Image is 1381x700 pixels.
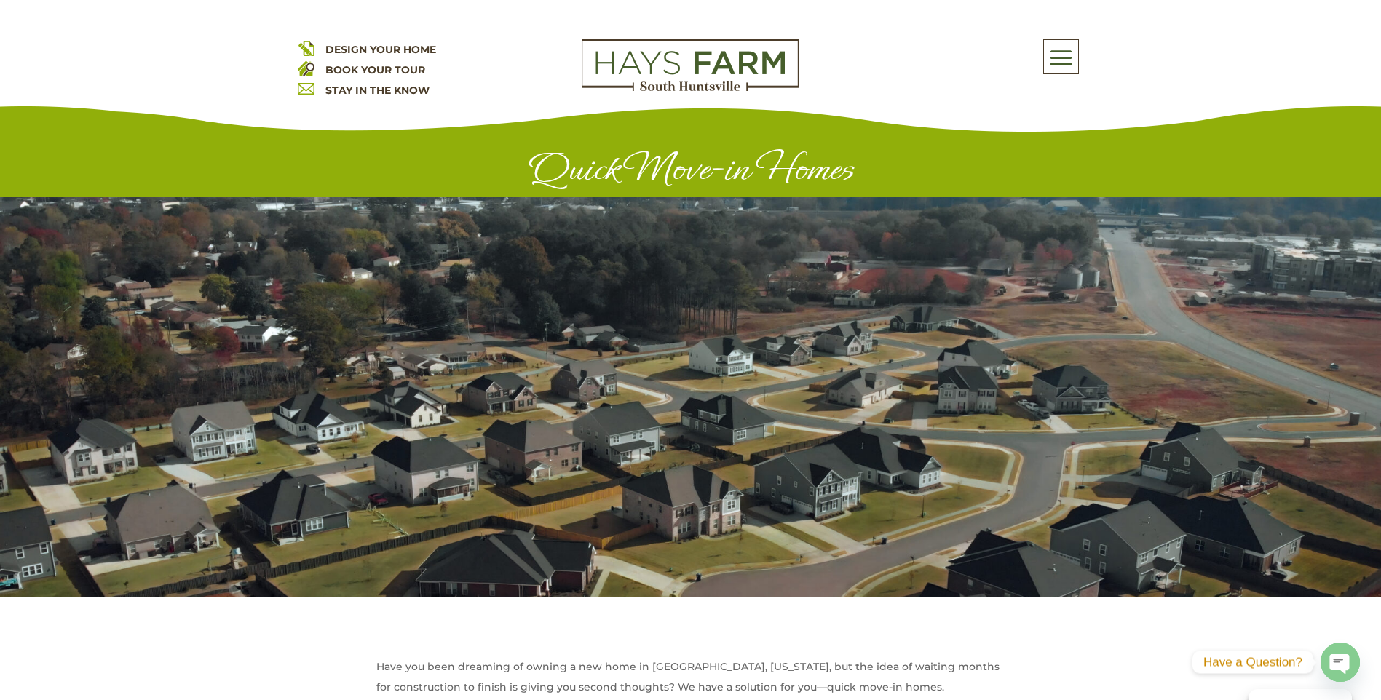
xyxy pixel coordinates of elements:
[298,147,1084,197] h1: Quick Move-in Homes
[582,39,799,92] img: Logo
[325,84,430,97] a: STAY IN THE KNOW
[298,60,314,76] img: book your home tour
[325,63,425,76] a: BOOK YOUR TOUR
[582,81,799,95] a: hays farm homes huntsville development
